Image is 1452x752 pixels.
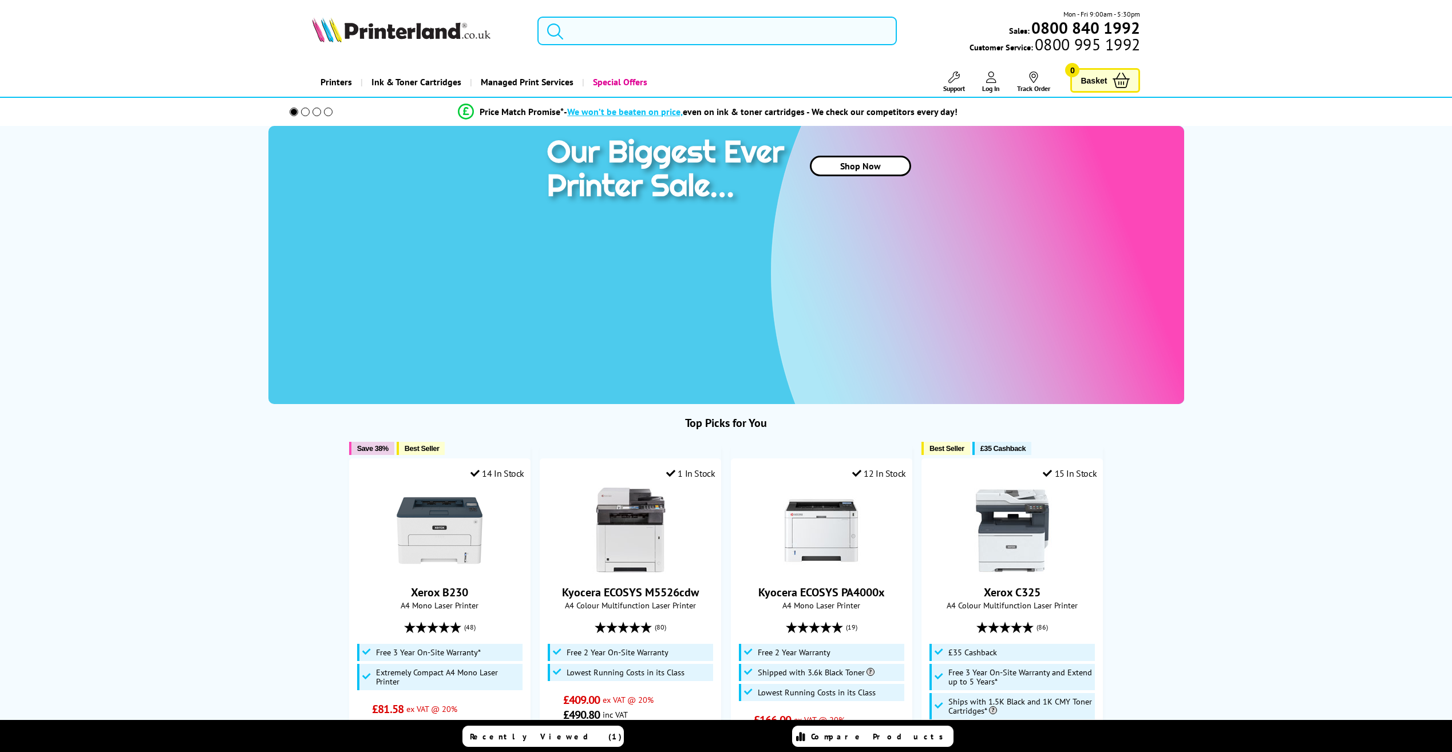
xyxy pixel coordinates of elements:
[312,68,361,97] a: Printers
[411,585,468,600] a: Xerox B230
[1009,25,1030,36] span: Sales:
[462,726,624,747] a: Recently Viewed (1)
[921,442,970,455] button: Best Seller
[778,564,864,576] a: Kyocera ECOSYS PA4000x
[948,697,1092,715] span: Ships with 1.5K Black and 1K CMY Toner Cartridges*
[982,84,1000,93] span: Log In
[464,616,476,638] span: (48)
[376,668,520,686] span: Extremely Compact A4 Mono Laser Printer
[588,564,674,576] a: Kyocera ECOSYS M5526cdw
[562,585,699,600] a: Kyocera ECOSYS M5526cdw
[972,442,1031,455] button: £35 Cashback
[372,717,402,731] span: £97.90
[603,709,628,720] span: inc VAT
[948,668,1092,686] span: Free 3 Year On-Site Warranty and Extend up to 5 Years*
[567,648,668,657] span: Free 2 Year On-Site Warranty
[1031,17,1140,38] b: 0800 840 1992
[567,668,685,677] span: Lowest Running Costs in its Class
[470,68,582,97] a: Managed Print Services
[943,84,965,93] span: Support
[355,600,524,611] span: A4 Mono Laser Printer
[852,468,906,479] div: 12 In Stock
[312,17,490,42] img: Printerland Logo
[1030,22,1140,33] a: 0800 840 1992
[928,600,1097,611] span: A4 Colour Multifunction Laser Printer
[349,442,394,455] button: Save 38%
[758,668,875,677] span: Shipped with 3.6k Black Toner
[1070,68,1140,93] a: Basket 0
[984,585,1040,600] a: Xerox C325
[1036,616,1048,638] span: (86)
[792,726,954,747] a: Compare Products
[943,72,965,93] a: Support
[758,688,876,697] span: Lowest Running Costs in its Class
[397,488,482,573] img: Xerox B230
[582,68,656,97] a: Special Offers
[758,648,830,657] span: Free 2 Year Warranty
[948,648,997,657] span: £35 Cashback
[810,156,911,176] a: Shop Now
[1043,468,1097,479] div: 15 In Stock
[603,694,654,705] span: ex VAT @ 20%
[655,616,666,638] span: (80)
[846,616,857,638] span: (19)
[563,707,600,722] span: £490.80
[372,702,403,717] span: £81.58
[405,444,440,453] span: Best Seller
[1065,63,1079,77] span: 0
[758,585,885,600] a: Kyocera ECOSYS PA4000x
[754,713,791,727] span: £166.00
[312,17,523,45] a: Printerland Logo
[1033,39,1140,50] span: 0800 995 1992
[794,714,845,725] span: ex VAT @ 20%
[397,564,482,576] a: Xerox B230
[970,564,1055,576] a: Xerox C325
[361,68,470,97] a: Ink & Toner Cartridges
[737,600,906,611] span: A4 Mono Laser Printer
[357,444,389,453] span: Save 38%
[929,444,964,453] span: Best Seller
[811,731,949,742] span: Compare Products
[970,488,1055,573] img: Xerox C325
[982,72,1000,93] a: Log In
[470,731,622,742] span: Recently Viewed (1)
[406,703,457,714] span: ex VAT @ 20%
[567,106,683,117] span: We won’t be beaten on price,
[397,442,445,455] button: Best Seller
[376,648,481,657] span: Free 3 Year On-Site Warranty*
[541,126,796,216] img: printer sale
[405,718,430,729] span: inc VAT
[470,468,524,479] div: 14 In Stock
[1017,72,1050,93] a: Track Order
[274,102,1142,122] li: modal_Promise
[1081,73,1107,88] span: Basket
[970,39,1140,53] span: Customer Service:
[480,106,564,117] span: Price Match Promise*
[563,692,600,707] span: £409.00
[666,468,715,479] div: 1 In Stock
[564,106,958,117] div: - even on ink & toner cartridges - We check our competitors every day!
[1063,9,1140,19] span: Mon - Fri 9:00am - 5:30pm
[588,488,674,573] img: Kyocera ECOSYS M5526cdw
[980,444,1026,453] span: £35 Cashback
[546,600,715,611] span: A4 Colour Multifunction Laser Printer
[371,68,461,97] span: Ink & Toner Cartridges
[778,488,864,573] img: Kyocera ECOSYS PA4000x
